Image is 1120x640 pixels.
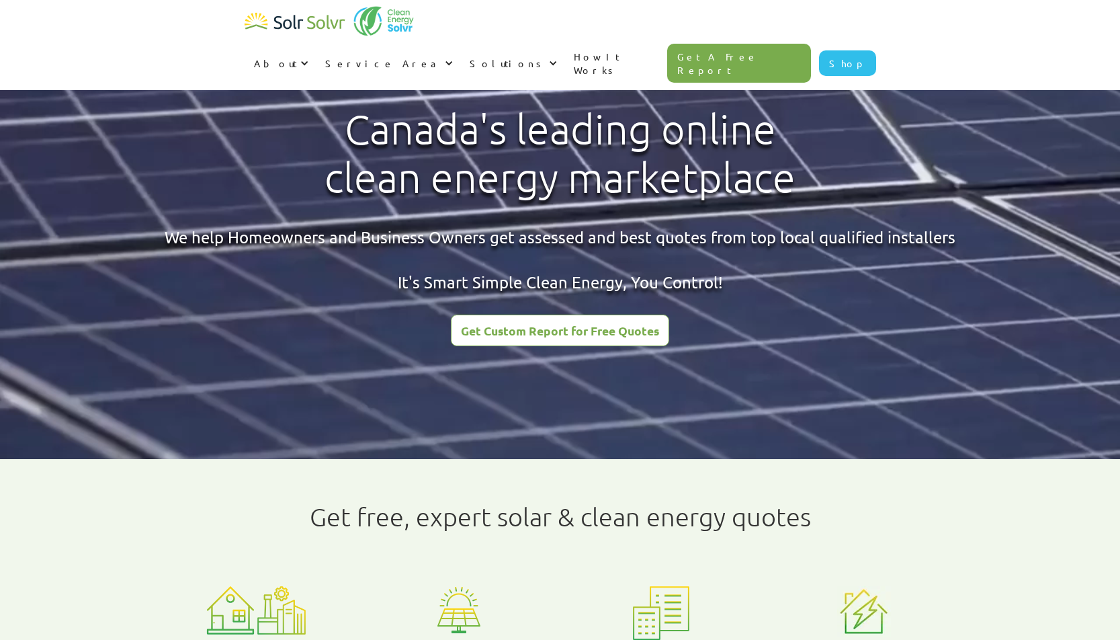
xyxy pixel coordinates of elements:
[470,56,546,70] div: Solutions
[819,50,876,76] a: Shop
[325,56,441,70] div: Service Area
[564,36,668,90] a: How It Works
[165,226,955,294] div: We help Homeowners and Business Owners get assessed and best quotes from top local qualified inst...
[313,106,807,202] h1: Canada's leading online clean energy marketplace
[310,502,811,532] h1: Get free, expert solar & clean energy quotes
[667,44,811,83] a: Get A Free Report
[254,56,297,70] div: About
[451,315,669,346] a: Get Custom Report for Free Quotes
[461,325,659,337] div: Get Custom Report for Free Quotes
